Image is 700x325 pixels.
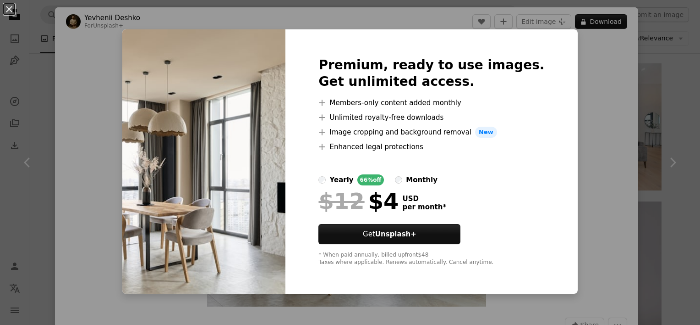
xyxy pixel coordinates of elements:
[475,127,497,138] span: New
[318,189,399,213] div: $4
[122,29,285,294] img: premium_photo-1671269942393-ab3372a09ce9
[375,230,416,238] strong: Unsplash+
[318,141,544,152] li: Enhanced legal protections
[402,195,446,203] span: USD
[318,224,460,244] button: GetUnsplash+
[402,203,446,211] span: per month *
[318,97,544,108] li: Members-only content added monthly
[318,189,364,213] span: $12
[318,176,326,184] input: yearly66%off
[406,174,437,185] div: monthly
[395,176,402,184] input: monthly
[357,174,384,185] div: 66% off
[318,252,544,266] div: * When paid annually, billed upfront $48 Taxes where applicable. Renews automatically. Cancel any...
[318,127,544,138] li: Image cropping and background removal
[329,174,353,185] div: yearly
[318,57,544,90] h2: Premium, ready to use images. Get unlimited access.
[318,112,544,123] li: Unlimited royalty-free downloads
